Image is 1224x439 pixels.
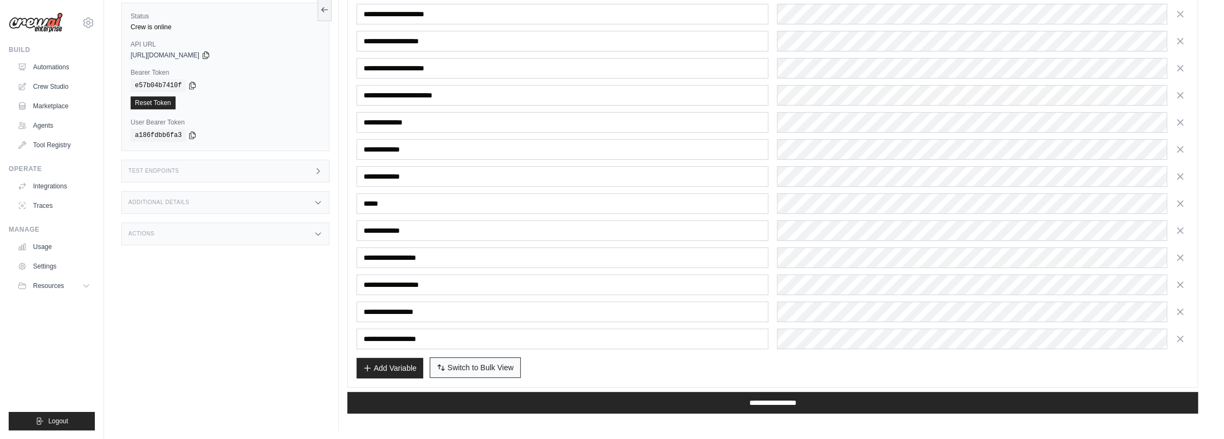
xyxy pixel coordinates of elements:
button: Switch to Bulk View [430,357,521,378]
div: Operate [9,165,95,173]
a: Settings [13,258,95,275]
span: [URL][DOMAIN_NAME] [131,51,199,60]
span: Switch to Bulk View [448,362,514,373]
a: Reset Token [131,96,176,109]
div: Manage [9,225,95,234]
a: Crew Studio [13,78,95,95]
h3: Actions [128,231,154,237]
label: Status [131,12,320,21]
a: Agents [13,117,95,134]
label: User Bearer Token [131,118,320,127]
a: Tool Registry [13,136,95,154]
button: Resources [13,277,95,294]
div: Build [9,45,95,54]
h3: Additional Details [128,199,189,206]
div: Crew is online [131,23,320,31]
span: Resources [33,281,64,290]
code: e57b04b7410f [131,79,186,92]
button: Logout [9,412,95,430]
a: Integrations [13,178,95,195]
h3: Test Endpoints [128,168,179,174]
img: Logo [9,12,63,33]
button: Add Variable [357,358,423,378]
span: Logout [48,417,68,425]
a: Marketplace [13,97,95,115]
label: API URL [131,40,320,49]
a: Automations [13,58,95,76]
code: a186fdbb6fa3 [131,129,186,142]
a: Traces [13,197,95,214]
a: Usage [13,238,95,255]
label: Bearer Token [131,68,320,77]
